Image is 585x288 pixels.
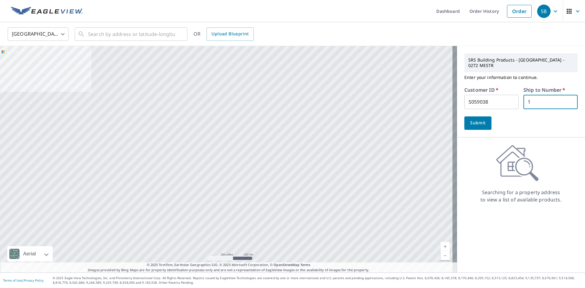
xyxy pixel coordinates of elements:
p: Enter your information to continue. [464,72,578,83]
p: © 2025 Eagle View Technologies, Inc. and Pictometry International Corp. All Rights Reserved. Repo... [53,276,582,285]
a: Terms [300,262,310,267]
div: Aerial [7,246,53,261]
a: Terms of Use [3,278,22,283]
span: Upload Blueprint [211,30,249,38]
a: OpenStreetMap [274,262,299,267]
p: SRS Building Products - [GEOGRAPHIC_DATA] - 0272 MESTR [466,55,576,71]
span: © 2025 TomTom, Earthstar Geographics SIO, © 2025 Microsoft Corporation, © [147,262,310,268]
p: Searching for a property address to view a list of available products. [480,189,562,203]
label: Ship to Number [523,87,565,92]
a: Current Level 5, Zoom In [441,242,450,251]
img: EV Logo [11,7,83,16]
label: Customer ID [464,87,498,92]
div: OR [193,27,254,41]
div: [GEOGRAPHIC_DATA] [8,26,69,43]
input: Search by address or latitude-longitude [88,26,175,43]
button: Submit [464,116,491,130]
a: Order [507,5,532,18]
div: SB [537,5,551,18]
a: Privacy Policy [24,278,44,283]
a: Upload Blueprint [207,27,253,41]
span: Submit [469,119,487,127]
div: Aerial [21,246,38,261]
a: Current Level 5, Zoom Out [441,251,450,260]
p: | [3,279,44,282]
